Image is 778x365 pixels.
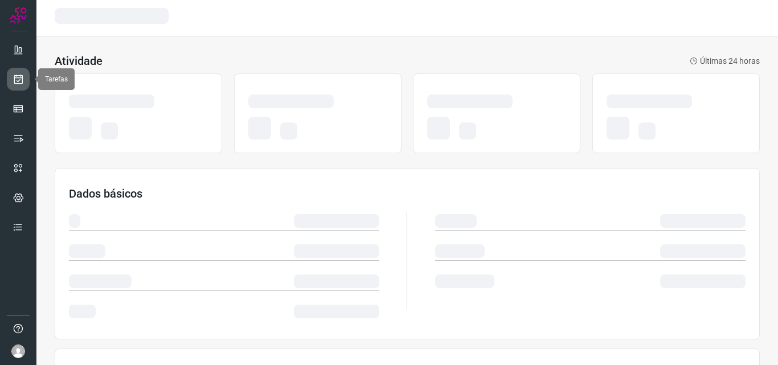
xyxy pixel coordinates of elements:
img: avatar-user-boy.jpg [11,345,25,358]
span: Tarefas [45,75,68,83]
h3: Dados básicos [69,187,746,200]
img: Logo [10,7,27,24]
h3: Atividade [55,54,103,68]
p: Últimas 24 horas [690,55,760,67]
